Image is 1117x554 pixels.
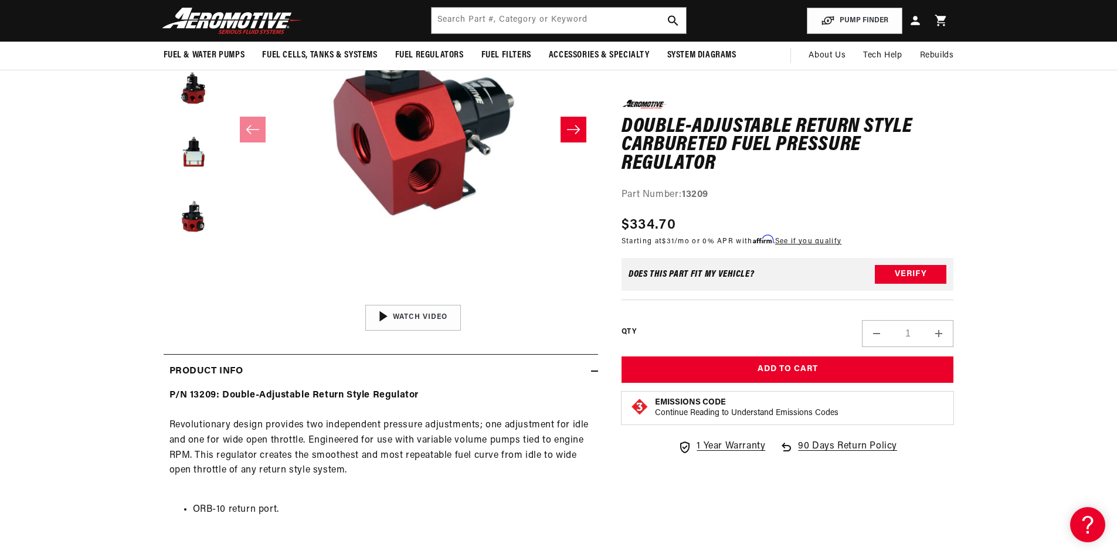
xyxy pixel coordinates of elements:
span: Tech Help [863,49,902,62]
strong: Emissions Code [655,398,726,407]
span: 90 Days Return Policy [798,439,897,466]
a: About Us [800,42,854,70]
span: About Us [809,51,846,60]
a: See if you qualify - Learn more about Affirm Financing (opens in modal) [775,237,841,244]
button: Load image 4 in gallery view [164,122,222,181]
div: Part Number: [622,188,954,203]
a: 90 Days Return Policy [779,439,897,466]
p: Starting at /mo or 0% APR with . [622,235,841,246]
button: Slide left [240,117,266,142]
button: Verify [875,265,946,284]
span: $334.70 [622,214,676,235]
span: 1 Year Warranty [697,439,765,454]
summary: Fuel Cells, Tanks & Systems [253,42,386,69]
span: Fuel Cells, Tanks & Systems [262,49,377,62]
summary: Tech Help [854,42,911,70]
summary: System Diagrams [658,42,745,69]
a: 1 Year Warranty [678,439,765,454]
button: Load image 3 in gallery view [164,57,222,116]
button: search button [660,8,686,33]
img: Aeromotive [159,7,305,35]
button: PUMP FINDER [807,8,902,34]
strong: 13209 [682,190,708,199]
span: System Diagrams [667,49,736,62]
p: Continue Reading to Understand Emissions Codes [655,408,838,419]
span: $31 [662,237,674,244]
button: Slide right [561,117,586,142]
p: Revolutionary design provides two independent pressure adjustments; one adjustment for idle and o... [169,388,592,493]
h2: Product Info [169,364,243,379]
summary: Fuel Filters [473,42,540,69]
span: Accessories & Specialty [549,49,650,62]
button: Emissions CodeContinue Reading to Understand Emissions Codes [655,397,838,419]
div: Does This part fit My vehicle? [629,270,755,279]
span: Affirm [753,234,773,243]
summary: Accessories & Specialty [540,42,658,69]
summary: Fuel Regulators [386,42,473,69]
button: Add to Cart [622,356,954,383]
span: Fuel Filters [481,49,531,62]
input: Search by Part Number, Category or Keyword [432,8,686,33]
img: Emissions code [630,397,649,416]
summary: Fuel & Water Pumps [155,42,254,69]
summary: Rebuilds [911,42,963,70]
h1: Double-Adjustable Return Style Carbureted Fuel Pressure Regulator [622,117,954,173]
summary: Product Info [164,355,598,389]
span: Fuel & Water Pumps [164,49,245,62]
label: QTY [622,327,636,337]
strong: P/N 13209: Double-Adjustable Return Style Regulator [169,390,419,400]
span: Fuel Regulators [395,49,464,62]
li: ORB-10 return port. [193,502,592,518]
button: Load image 5 in gallery view [164,186,222,245]
span: Rebuilds [920,49,954,62]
